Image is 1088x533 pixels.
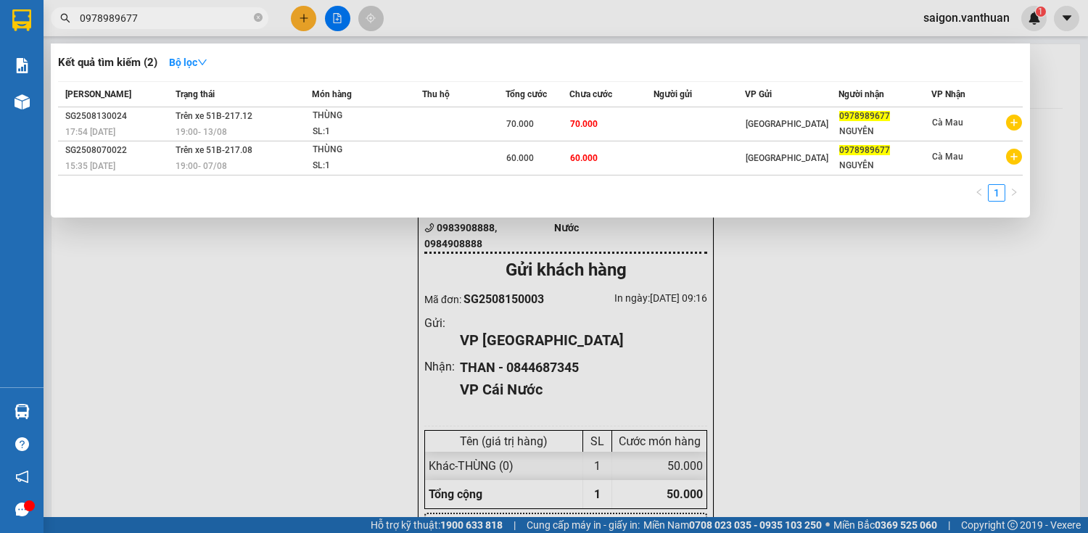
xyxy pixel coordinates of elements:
span: plus-circle [1006,115,1022,131]
img: solution-icon [15,58,30,73]
span: [GEOGRAPHIC_DATA] [746,119,828,129]
span: Tổng cước [506,89,547,99]
span: 60.000 [506,153,534,163]
span: Chưa cước [569,89,612,99]
span: 70.000 [506,119,534,129]
h3: Kết quả tìm kiếm ( 2 ) [58,55,157,70]
span: VP Gửi [745,89,772,99]
span: Thu hộ [422,89,450,99]
span: Người nhận [838,89,884,99]
span: 19:00 - 07/08 [176,161,227,171]
span: VP Nhận [931,89,965,99]
span: Người gửi [654,89,692,99]
span: Cà Mau [932,152,963,162]
img: warehouse-icon [15,404,30,419]
button: Bộ lọcdown [157,51,219,74]
span: Món hàng [312,89,352,99]
div: SL: 1 [313,158,421,174]
div: SG2508070022 [65,143,171,158]
span: plus-circle [1006,149,1022,165]
li: 1 [988,184,1005,202]
div: SL: 1 [313,124,421,140]
button: right [1005,184,1023,202]
span: 60.000 [570,153,598,163]
div: NGUYÊN [839,158,930,173]
span: right [1010,188,1018,197]
span: [PERSON_NAME] [65,89,131,99]
a: 1 [989,185,1005,201]
span: [GEOGRAPHIC_DATA] [746,153,828,163]
span: 15:35 [DATE] [65,161,115,171]
li: Next Page [1005,184,1023,202]
span: 19:00 - 13/08 [176,127,227,137]
span: 0978989677 [839,111,890,121]
span: question-circle [15,437,29,451]
span: 17:54 [DATE] [65,127,115,137]
div: NGUYÊN [839,124,930,139]
span: notification [15,470,29,484]
span: left [975,188,984,197]
span: search [60,13,70,23]
span: 70.000 [570,119,598,129]
span: Trạng thái [176,89,215,99]
span: Trên xe 51B-217.12 [176,111,252,121]
span: close-circle [254,13,263,22]
div: THÙNG [313,108,421,124]
span: 0978989677 [839,145,890,155]
li: Previous Page [970,184,988,202]
div: SG2508130024 [65,109,171,124]
input: Tìm tên, số ĐT hoặc mã đơn [80,10,251,26]
button: left [970,184,988,202]
strong: Bộ lọc [169,57,207,68]
img: warehouse-icon [15,94,30,110]
span: message [15,503,29,516]
span: Trên xe 51B-217.08 [176,145,252,155]
span: down [197,57,207,67]
div: THÙNG [313,142,421,158]
span: close-circle [254,12,263,25]
img: logo-vxr [12,9,31,31]
span: Cà Mau [932,117,963,128]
